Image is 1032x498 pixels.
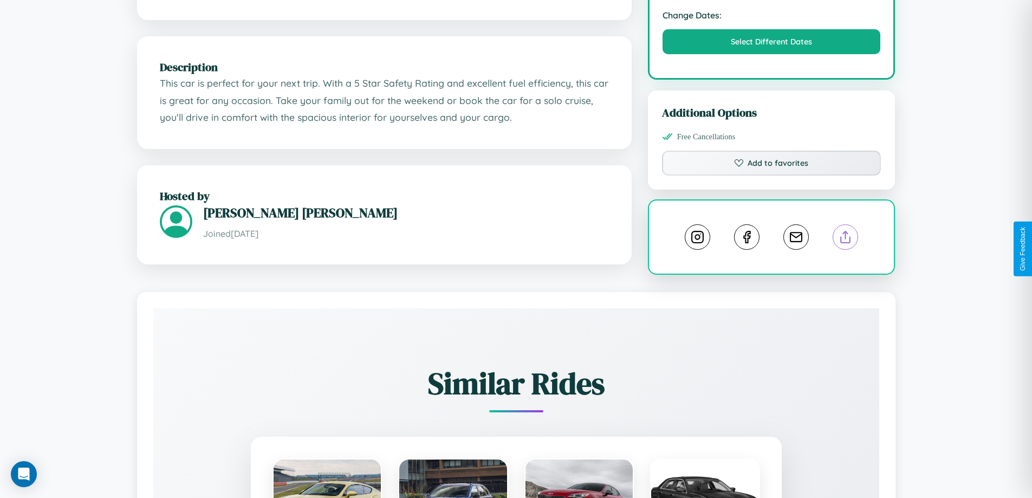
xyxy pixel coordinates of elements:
[203,226,609,242] p: Joined [DATE]
[663,10,881,21] strong: Change Dates:
[662,151,881,176] button: Add to favorites
[662,105,881,120] h3: Additional Options
[160,59,609,75] h2: Description
[160,75,609,126] p: This car is perfect for your next trip. With a 5 Star Safety Rating and excellent fuel efficiency...
[677,132,736,141] span: Free Cancellations
[663,29,881,54] button: Select Different Dates
[191,363,841,404] h2: Similar Rides
[11,461,37,487] div: Open Intercom Messenger
[160,188,609,204] h2: Hosted by
[1019,227,1027,271] div: Give Feedback
[203,204,609,222] h3: [PERSON_NAME] [PERSON_NAME]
